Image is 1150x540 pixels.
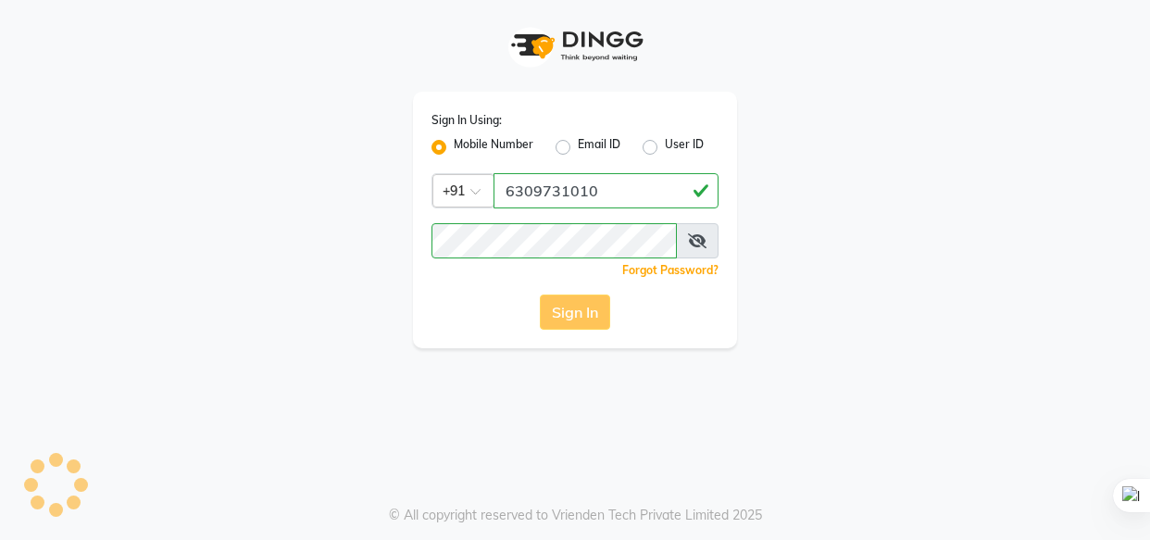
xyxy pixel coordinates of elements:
[665,136,704,158] label: User ID
[622,263,719,277] a: Forgot Password?
[454,136,533,158] label: Mobile Number
[431,223,677,258] input: Username
[494,173,719,208] input: Username
[578,136,620,158] label: Email ID
[431,112,502,129] label: Sign In Using:
[501,19,649,73] img: logo1.svg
